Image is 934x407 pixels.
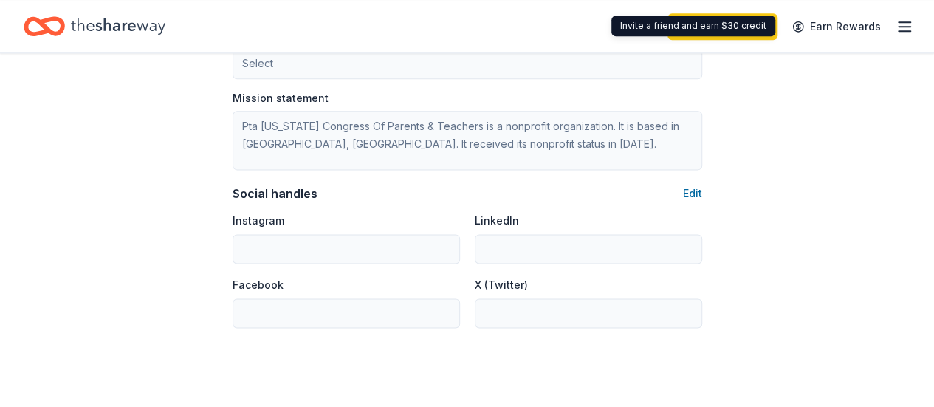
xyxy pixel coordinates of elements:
a: Earn Rewards [783,13,890,40]
span: Select [242,55,273,72]
label: X (Twitter) [475,278,528,293]
label: Facebook [233,278,284,293]
button: Select [233,48,702,79]
label: LinkedIn [475,213,519,228]
label: Mission statement [233,91,329,106]
label: Instagram [233,213,284,228]
div: Social handles [233,185,317,202]
div: Invite a friend and earn $30 credit [611,16,775,36]
a: Start free trial [667,13,777,40]
button: Edit [683,185,702,202]
textarea: Pta [US_STATE] Congress Of Parents & Teachers is a nonprofit organization. It is based in [GEOGRA... [233,111,702,170]
a: Home [24,9,165,44]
